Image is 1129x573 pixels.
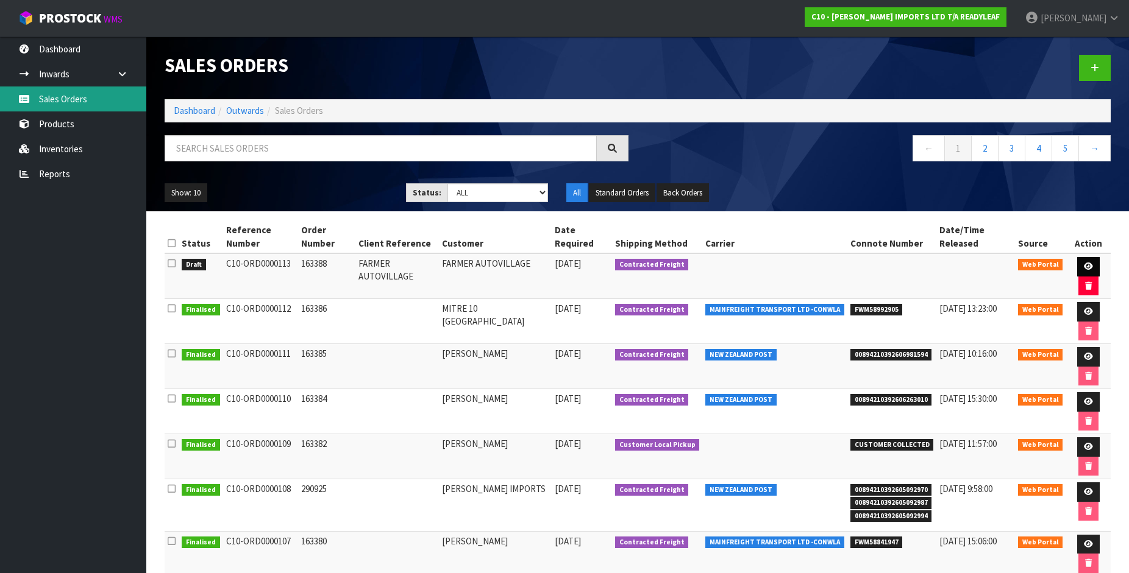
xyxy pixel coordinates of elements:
[298,434,355,479] td: 163382
[1018,349,1063,361] span: Web Portal
[223,253,299,299] td: C10-ORD0000113
[705,349,777,361] span: NEW ZEALAND POST
[439,479,552,532] td: [PERSON_NAME] IMPORTS
[1018,439,1063,451] span: Web Portal
[850,484,932,496] span: 00894210392605092970
[182,349,220,361] span: Finalised
[552,220,612,253] th: Date Required
[298,220,355,253] th: Order Number
[705,536,844,549] span: MAINFREIGHT TRANSPORT LTD -CONWLA
[18,10,34,26] img: cube-alt.png
[913,135,945,161] a: ←
[1018,394,1063,406] span: Web Portal
[850,536,903,549] span: FWM58841947
[705,484,777,496] span: NEW ZEALAND POST
[439,220,552,253] th: Customer
[615,394,689,406] span: Contracted Freight
[555,258,581,269] span: [DATE]
[998,135,1025,161] a: 3
[615,304,689,316] span: Contracted Freight
[1066,220,1111,253] th: Action
[104,13,123,25] small: WMS
[1018,304,1063,316] span: Web Portal
[1018,484,1063,496] span: Web Portal
[1018,536,1063,549] span: Web Portal
[566,183,588,203] button: All
[439,344,552,389] td: [PERSON_NAME]
[936,220,1014,253] th: Date/Time Released
[439,434,552,479] td: [PERSON_NAME]
[647,135,1111,165] nav: Page navigation
[850,439,934,451] span: CUSTOMER COLLECTED
[944,135,972,161] a: 1
[615,484,689,496] span: Contracted Freight
[165,183,207,203] button: Show: 10
[702,220,847,253] th: Carrier
[1052,135,1079,161] a: 5
[939,348,997,359] span: [DATE] 10:16:00
[555,393,581,404] span: [DATE]
[439,299,552,344] td: MITRE 10 [GEOGRAPHIC_DATA]
[223,389,299,434] td: C10-ORD0000110
[223,220,299,253] th: Reference Number
[182,536,220,549] span: Finalised
[1041,12,1106,24] span: [PERSON_NAME]
[555,535,581,547] span: [DATE]
[555,483,581,494] span: [DATE]
[39,10,101,26] span: ProStock
[182,304,220,316] span: Finalised
[657,183,709,203] button: Back Orders
[555,303,581,314] span: [DATE]
[555,438,581,449] span: [DATE]
[355,253,438,299] td: FARMER AUTOVILLAGE
[1018,259,1063,271] span: Web Portal
[847,220,937,253] th: Connote Number
[298,479,355,532] td: 290925
[1078,135,1111,161] a: →
[223,344,299,389] td: C10-ORD0000111
[298,389,355,434] td: 163384
[223,434,299,479] td: C10-ORD0000109
[223,479,299,532] td: C10-ORD0000108
[811,12,1000,22] strong: C10 - [PERSON_NAME] IMPORTS LTD T/A READYLEAF
[705,304,844,316] span: MAINFREIGHT TRANSPORT LTD -CONWLA
[615,536,689,549] span: Contracted Freight
[850,394,932,406] span: 00894210392606263010
[298,344,355,389] td: 163385
[182,259,206,271] span: Draft
[615,259,689,271] span: Contracted Freight
[413,188,441,198] strong: Status:
[850,497,932,509] span: 00894210392605092987
[612,220,703,253] th: Shipping Method
[275,105,323,116] span: Sales Orders
[939,438,997,449] span: [DATE] 11:57:00
[939,303,997,314] span: [DATE] 13:23:00
[1015,220,1066,253] th: Source
[223,299,299,344] td: C10-ORD0000112
[615,349,689,361] span: Contracted Freight
[705,394,777,406] span: NEW ZEALAND POST
[174,105,215,116] a: Dashboard
[939,393,997,404] span: [DATE] 15:30:00
[182,394,220,406] span: Finalised
[589,183,655,203] button: Standard Orders
[182,439,220,451] span: Finalised
[182,484,220,496] span: Finalised
[850,349,932,361] span: 00894210392606981594
[850,304,903,316] span: FWM58992905
[939,483,992,494] span: [DATE] 9:58:00
[439,253,552,299] td: FARMER AUTOVILLAGE
[165,135,597,161] input: Search sales orders
[226,105,264,116] a: Outwards
[355,220,438,253] th: Client Reference
[298,253,355,299] td: 163388
[165,55,629,76] h1: Sales Orders
[971,135,999,161] a: 2
[439,389,552,434] td: [PERSON_NAME]
[298,299,355,344] td: 163386
[615,439,700,451] span: Customer Local Pickup
[939,535,997,547] span: [DATE] 15:06:00
[1025,135,1052,161] a: 4
[179,220,223,253] th: Status
[555,348,581,359] span: [DATE]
